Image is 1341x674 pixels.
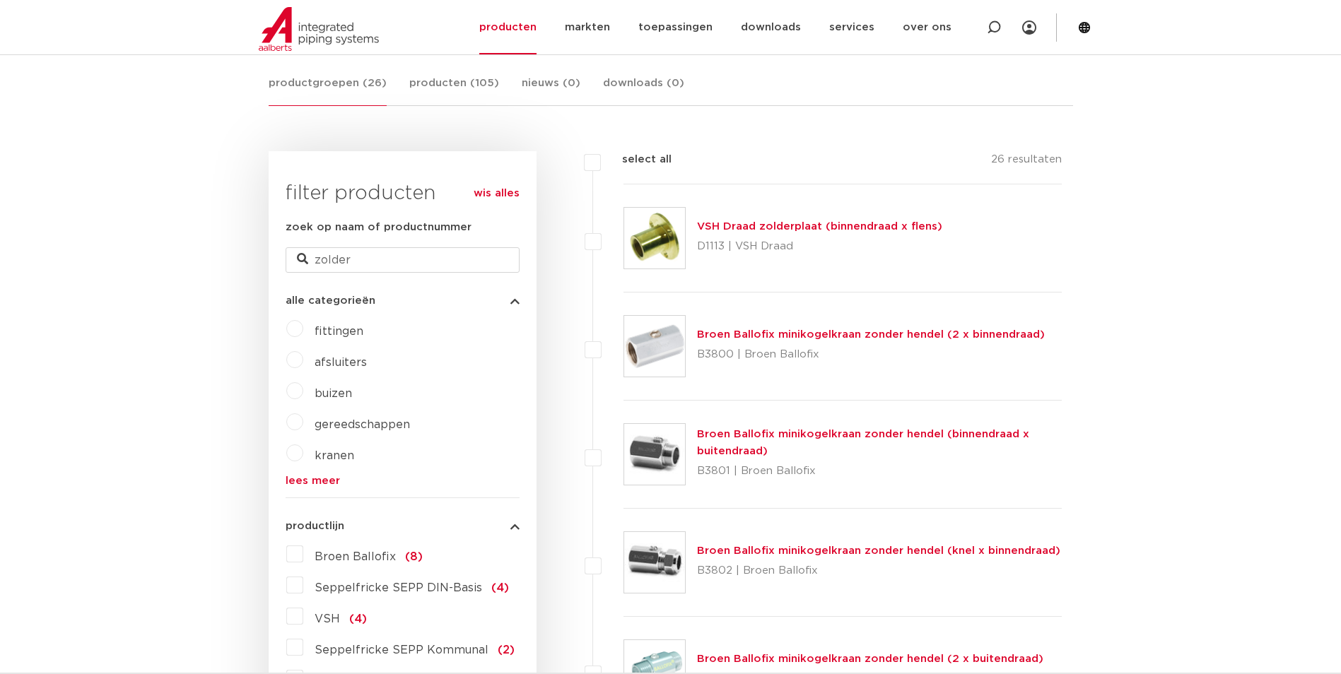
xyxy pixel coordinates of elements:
span: (8) [405,551,423,562]
span: Broen Ballofix [315,551,396,562]
a: lees meer [286,475,520,486]
a: wis alles [474,185,520,202]
a: VSH Draad zolderplaat (binnendraad x flens) [697,221,942,232]
label: select all [601,151,672,168]
span: VSH [315,613,340,625]
span: Seppelfricke SEPP Kommunal [315,644,488,656]
p: B3800 | Broen Ballofix [697,343,1045,366]
p: 26 resultaten [991,151,1062,173]
img: Thumbnail for Broen Ballofix minikogelkraan zonder hendel (binnendraad x buitendraad) [624,424,685,485]
input: zoeken [286,247,520,273]
a: afsluiters [315,357,367,368]
p: B3801 | Broen Ballofix [697,460,1062,483]
span: productlijn [286,521,344,531]
a: nieuws (0) [522,75,580,105]
span: Seppelfricke SEPP DIN-Basis [315,582,482,593]
button: productlijn [286,521,520,531]
p: B3802 | Broen Ballofix [697,560,1060,582]
a: gereedschappen [315,419,410,430]
button: alle categorieën [286,295,520,306]
div: my IPS [1022,12,1036,43]
a: Broen Ballofix minikogelkraan zonder hendel (2 x binnendraad) [697,329,1045,340]
a: Broen Ballofix minikogelkraan zonder hendel (knel x binnendraad) [697,545,1060,556]
a: productgroepen (26) [269,75,387,106]
a: Broen Ballofix minikogelkraan zonder hendel (2 x buitendraad) [697,654,1043,664]
span: (4) [491,582,509,593]
a: fittingen [315,326,363,337]
img: Thumbnail for Broen Ballofix minikogelkraan zonder hendel (2 x binnendraad) [624,316,685,377]
span: (4) [349,613,367,625]
a: kranen [315,450,354,461]
p: D1113 | VSH Draad [697,235,942,258]
span: (2) [498,644,515,656]
label: zoek op naam of productnummer [286,219,472,236]
a: buizen [315,388,352,399]
img: Thumbnail for VSH Draad zolderplaat (binnendraad x flens) [624,208,685,268]
span: alle categorieën [286,295,375,306]
a: Broen Ballofix minikogelkraan zonder hendel (binnendraad x buitendraad) [697,429,1029,456]
a: producten (105) [409,75,499,105]
img: Thumbnail for Broen Ballofix minikogelkraan zonder hendel (knel x binnendraad) [624,532,685,593]
h3: filter producten [286,179,520,208]
a: downloads (0) [603,75,684,105]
